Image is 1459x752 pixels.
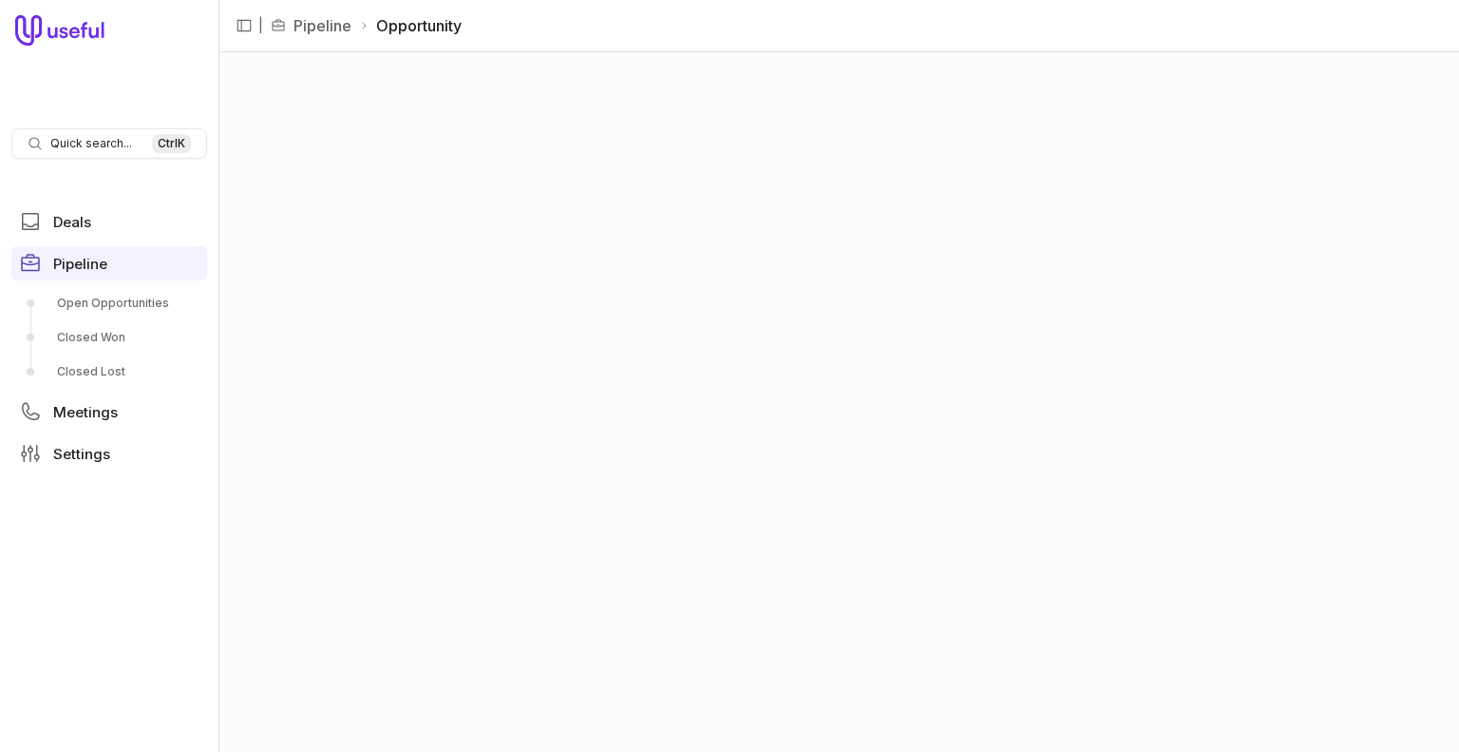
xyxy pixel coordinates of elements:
kbd: Ctrl K [152,134,191,153]
a: Closed Won [11,322,207,353]
span: Quick search... [50,136,132,151]
span: Meetings [53,405,118,419]
span: Deals [53,215,91,229]
span: | [258,14,263,37]
span: Pipeline [53,257,107,271]
a: Settings [11,436,207,471]
a: Meetings [11,395,207,429]
button: Collapse sidebar [230,11,258,40]
a: Open Opportunities [11,288,207,318]
a: Pipeline [294,14,351,37]
div: Pipeline submenu [11,288,207,387]
a: Closed Lost [11,357,207,387]
li: Opportunity [359,14,462,37]
a: Deals [11,204,207,239]
a: Pipeline [11,246,207,280]
span: Settings [53,447,110,461]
